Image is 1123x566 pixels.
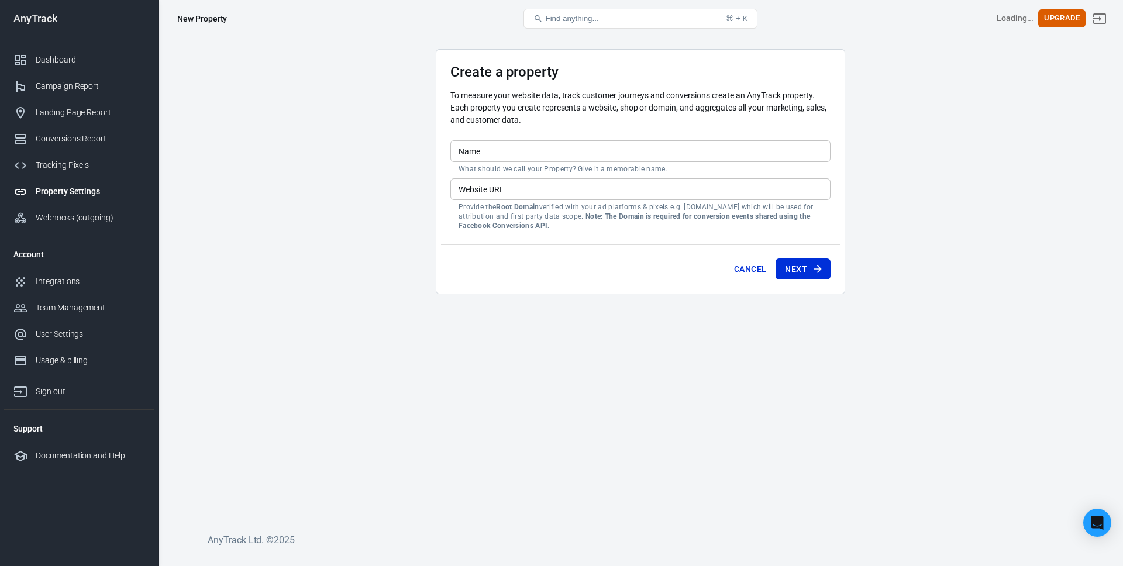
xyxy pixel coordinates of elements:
a: Conversions Report [4,126,154,152]
a: Sign out [1086,5,1114,33]
li: Account [4,240,154,268]
div: Conversions Report [36,133,144,145]
button: Cancel [729,258,771,280]
div: Landing Page Report [36,106,144,119]
a: Integrations [4,268,154,295]
li: Support [4,415,154,443]
div: ⌘ + K [726,14,747,23]
div: Usage & billing [36,354,144,367]
a: Landing Page Report [4,99,154,126]
div: Campaign Report [36,80,144,92]
div: New Property [177,13,227,25]
a: Usage & billing [4,347,154,374]
button: Find anything...⌘ + K [523,9,757,29]
a: Sign out [4,374,154,405]
div: Team Management [36,302,144,314]
p: What should we call your Property? Give it a memorable name. [459,164,822,174]
p: To measure your website data, track customer journeys and conversions create an AnyTrack property... [450,89,831,126]
div: Dashboard [36,54,144,66]
div: Account id: <> [997,12,1034,25]
a: Dashboard [4,47,154,73]
input: example.com [450,178,831,200]
div: Documentation and Help [36,450,144,462]
a: Property Settings [4,178,154,205]
a: Campaign Report [4,73,154,99]
div: Tracking Pixels [36,159,144,171]
a: Webhooks (outgoing) [4,205,154,231]
strong: Root Domain [496,203,539,211]
input: Your Website Name [450,140,831,162]
div: User Settings [36,328,144,340]
div: AnyTrack [4,13,154,24]
a: Tracking Pixels [4,152,154,178]
a: Team Management [4,295,154,321]
p: Provide the verified with your ad platforms & pixels e.g. [DOMAIN_NAME] which will be used for at... [459,202,822,230]
h6: AnyTrack Ltd. © 2025 [208,533,1085,547]
div: Webhooks (outgoing) [36,212,144,224]
div: Integrations [36,275,144,288]
div: Open Intercom Messenger [1083,509,1111,537]
div: Sign out [36,385,144,398]
a: User Settings [4,321,154,347]
div: Property Settings [36,185,144,198]
span: Find anything... [545,14,598,23]
button: Next [776,258,831,280]
h3: Create a property [450,64,831,80]
strong: Note: The Domain is required for conversion events shared using the Facebook Conversions API. [459,212,810,230]
button: Upgrade [1038,9,1086,27]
